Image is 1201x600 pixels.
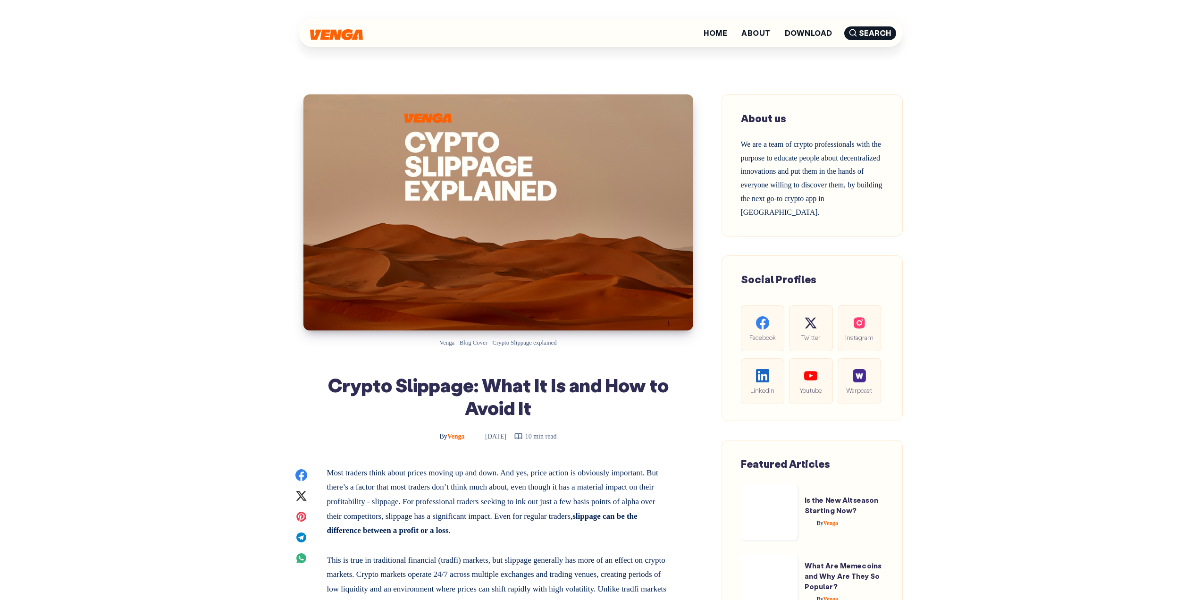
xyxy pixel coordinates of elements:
[327,373,670,419] h1: Crypto Slippage: What It Is and How to Avoid It
[741,272,816,286] span: Social Profiles
[844,26,896,40] span: Search
[797,385,825,396] span: Youtube
[838,358,881,404] a: Warpcast
[303,94,693,330] img: Crypto Slippage: What It Is and How to Avoid It
[741,305,784,351] a: Facebook
[439,433,464,440] span: Venga
[514,431,557,442] div: 10 min read
[748,332,777,343] span: Facebook
[785,29,832,37] a: Download
[741,358,784,404] a: LinkedIn
[756,369,769,382] img: social-linkedin.be646fe421ccab3a2ad91cb58bdc9694.svg
[704,29,727,37] a: Home
[439,433,466,440] a: ByVenga
[748,385,777,396] span: LinkedIn
[789,358,832,404] a: Youtube
[805,495,879,515] a: Is the New Altseason Starting Now?
[797,332,825,343] span: Twitter
[805,520,839,526] a: ByVenga
[327,466,670,538] p: Most traders think about prices moving up and down. And yes, price action is obviously important....
[741,457,830,471] span: Featured Articles
[439,339,556,346] span: Venga - Blog Cover - Crypto Slippage explained
[472,433,506,440] time: [DATE]
[804,369,817,382] img: social-youtube.99db9aba05279f803f3e7a4a838dfb6c.svg
[789,305,832,351] a: Twitter
[853,369,866,382] img: social-warpcast.e8a23a7ed3178af0345123c41633f860.png
[741,29,770,37] a: About
[741,111,786,125] span: About us
[310,29,363,40] img: Venga Blog
[845,385,873,396] span: Warpcast
[838,305,881,351] a: Instagram
[845,332,873,343] span: Instagram
[817,520,823,526] span: By
[741,140,882,216] span: We are a team of crypto professionals with the purpose to educate people about decentralized inno...
[327,512,638,535] strong: slippage can be the difference between a profit or a loss
[817,520,839,526] span: Venga
[805,561,882,591] a: What Are Memecoins and Why Are They So Popular?
[439,433,447,440] span: By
